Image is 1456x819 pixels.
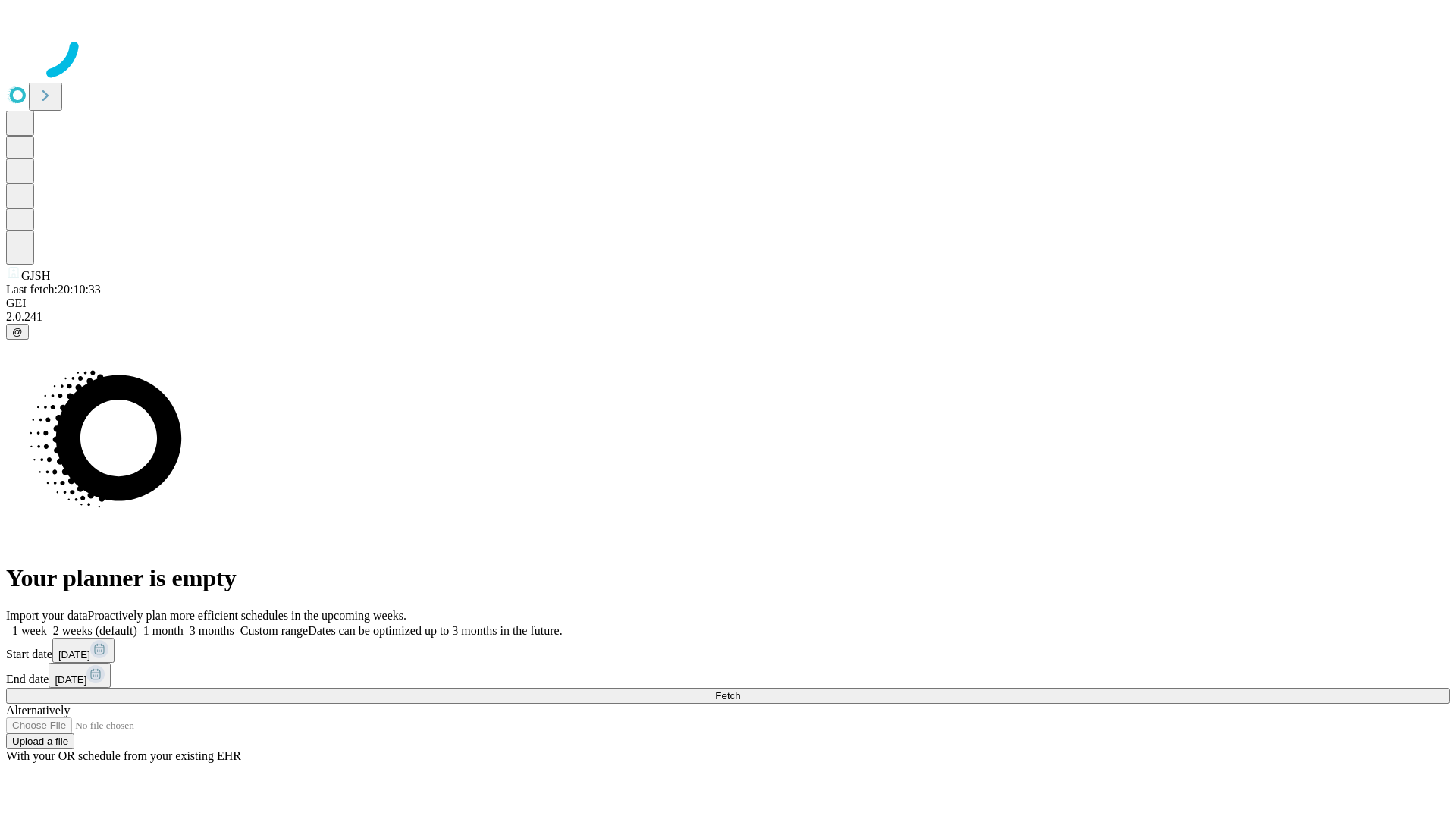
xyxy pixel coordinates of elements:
[12,624,47,637] span: 1 week
[6,688,1450,704] button: Fetch
[6,733,74,749] button: Upload a file
[21,269,50,282] span: GJSH
[715,690,740,701] span: Fetch
[88,609,406,622] span: Proactively plan more efficient schedules in the upcoming weeks.
[52,638,115,663] button: [DATE]
[53,624,137,637] span: 2 weeks (default)
[308,624,562,637] span: Dates can be optimized up to 3 months in the future.
[6,283,101,296] span: Last fetch: 20:10:33
[6,663,1450,688] div: End date
[6,564,1450,592] h1: Your planner is empty
[49,663,111,688] button: [DATE]
[6,638,1450,663] div: Start date
[143,624,184,637] span: 1 month
[55,674,86,686] span: [DATE]
[6,704,70,717] span: Alternatively
[6,310,1450,324] div: 2.0.241
[6,749,241,762] span: With your OR schedule from your existing EHR
[6,609,88,622] span: Import your data
[6,324,29,340] button: @
[12,326,23,337] span: @
[58,649,90,661] span: [DATE]
[240,624,308,637] span: Custom range
[190,624,234,637] span: 3 months
[6,297,1450,310] div: GEI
